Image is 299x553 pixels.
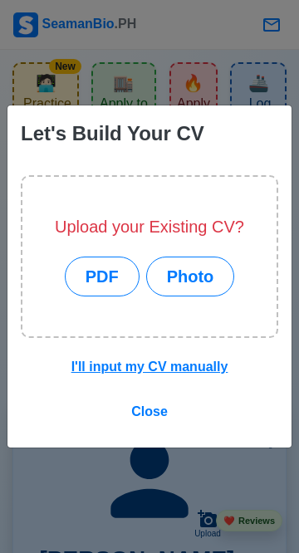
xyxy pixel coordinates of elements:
[131,404,168,418] span: Close
[71,360,228,374] u: I'll input my CV manually
[55,217,244,237] h5: Upload your Existing CV?
[21,119,204,149] div: Let's Build Your CV
[146,257,235,296] button: Photo
[61,351,239,383] button: I'll input my CV manually
[120,396,179,428] button: Close
[65,257,140,296] button: PDF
